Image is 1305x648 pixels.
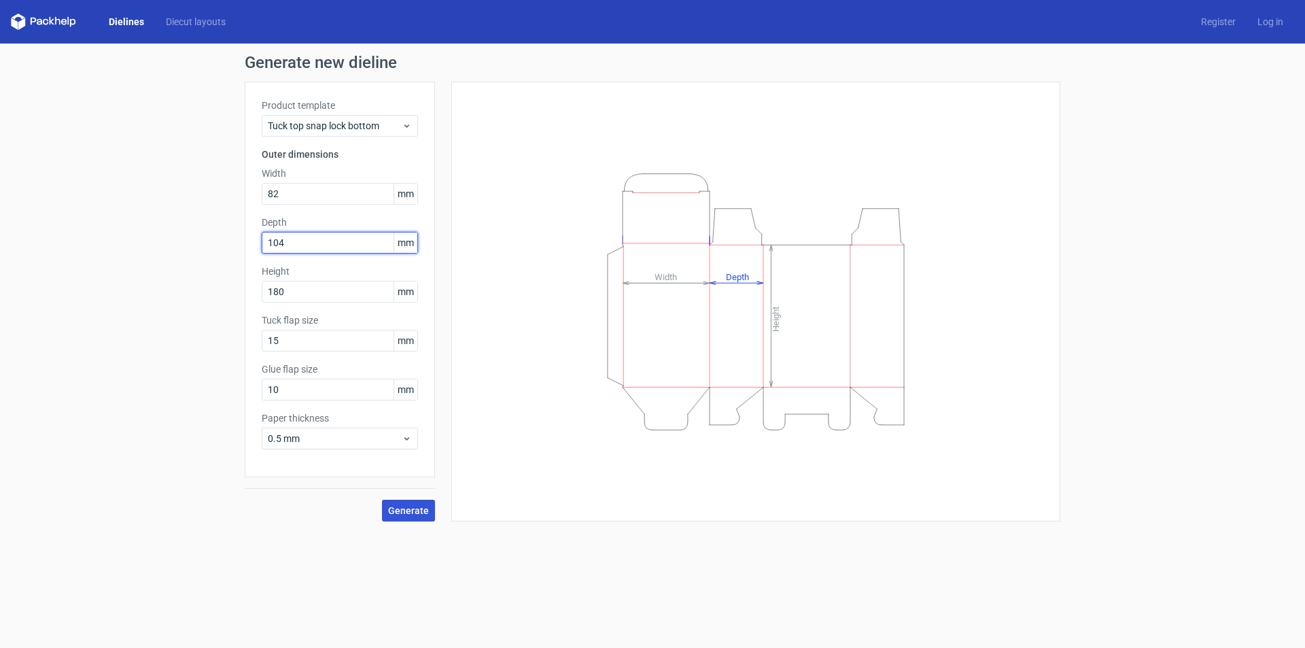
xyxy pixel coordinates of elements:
[262,362,418,376] label: Glue flap size
[262,148,418,161] h3: Outer dimensions
[388,506,429,515] span: Generate
[726,271,749,282] tspan: Depth
[262,99,418,112] label: Product template
[262,313,418,327] label: Tuck flap size
[1247,15,1294,29] a: Log in
[382,500,435,522] button: Generate
[655,271,677,282] tspan: Width
[262,216,418,229] label: Depth
[268,119,402,133] span: Tuck top snap lock bottom
[394,379,417,400] span: mm
[394,330,417,351] span: mm
[394,233,417,253] span: mm
[245,54,1060,71] h1: Generate new dieline
[155,15,237,29] a: Diecut layouts
[98,15,155,29] a: Dielines
[262,265,418,278] label: Height
[262,167,418,180] label: Width
[1190,15,1247,29] a: Register
[268,432,402,445] span: 0.5 mm
[771,306,781,331] tspan: Height
[394,184,417,204] span: mm
[262,411,418,425] label: Paper thickness
[394,282,417,302] span: mm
